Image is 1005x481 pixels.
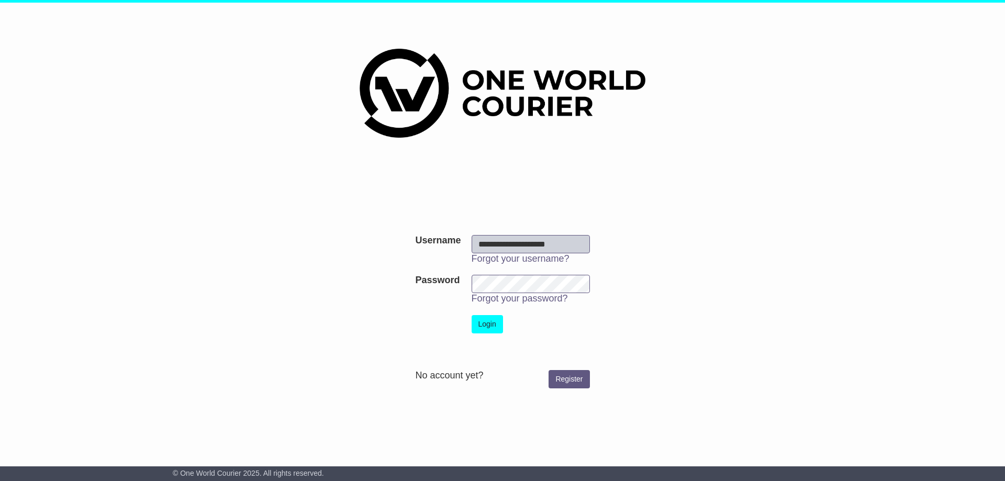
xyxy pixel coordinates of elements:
[565,278,577,290] keeper-lock: Open Keeper Popup
[173,469,324,477] span: © One World Courier 2025. All rights reserved.
[415,370,589,382] div: No account yet?
[472,293,568,304] a: Forgot your password?
[415,235,461,247] label: Username
[549,370,589,388] a: Register
[472,315,503,333] button: Login
[360,49,645,138] img: One World
[415,275,460,286] label: Password
[472,253,569,264] a: Forgot your username?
